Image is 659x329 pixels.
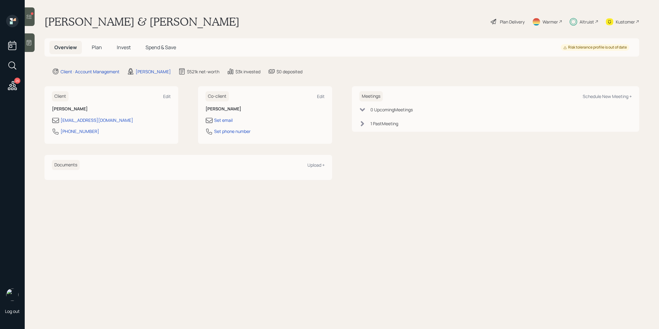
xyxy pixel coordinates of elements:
[5,308,20,314] div: Log out
[52,91,69,101] h6: Client
[205,91,229,101] h6: Co-client
[52,106,171,112] h6: [PERSON_NAME]
[52,160,80,170] h6: Documents
[14,78,20,84] div: 26
[359,91,383,101] h6: Meetings
[500,19,525,25] div: Plan Delivery
[214,117,233,123] div: Set email
[61,68,120,75] div: Client · Account Management
[163,93,171,99] div: Edit
[187,68,219,75] div: $521k net-worth
[370,106,413,113] div: 0 Upcoming Meeting s
[277,68,302,75] div: $0 deposited
[54,44,77,51] span: Overview
[563,45,627,50] div: Risk tolerance profile is out of date
[136,68,171,75] div: [PERSON_NAME]
[580,19,594,25] div: Altruist
[6,288,19,301] img: treva-nostdahl-headshot.png
[205,106,324,112] h6: [PERSON_NAME]
[616,19,635,25] div: Kustomer
[214,128,251,135] div: Set phone number
[307,162,325,168] div: Upload +
[317,93,325,99] div: Edit
[44,15,239,28] h1: [PERSON_NAME] & [PERSON_NAME]
[61,117,133,123] div: [EMAIL_ADDRESS][DOMAIN_NAME]
[92,44,102,51] span: Plan
[61,128,99,135] div: [PHONE_NUMBER]
[146,44,176,51] span: Spend & Save
[235,68,260,75] div: $3k invested
[117,44,131,51] span: Invest
[543,19,558,25] div: Warmer
[370,120,398,127] div: 1 Past Meeting
[583,93,632,99] div: Schedule New Meeting +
